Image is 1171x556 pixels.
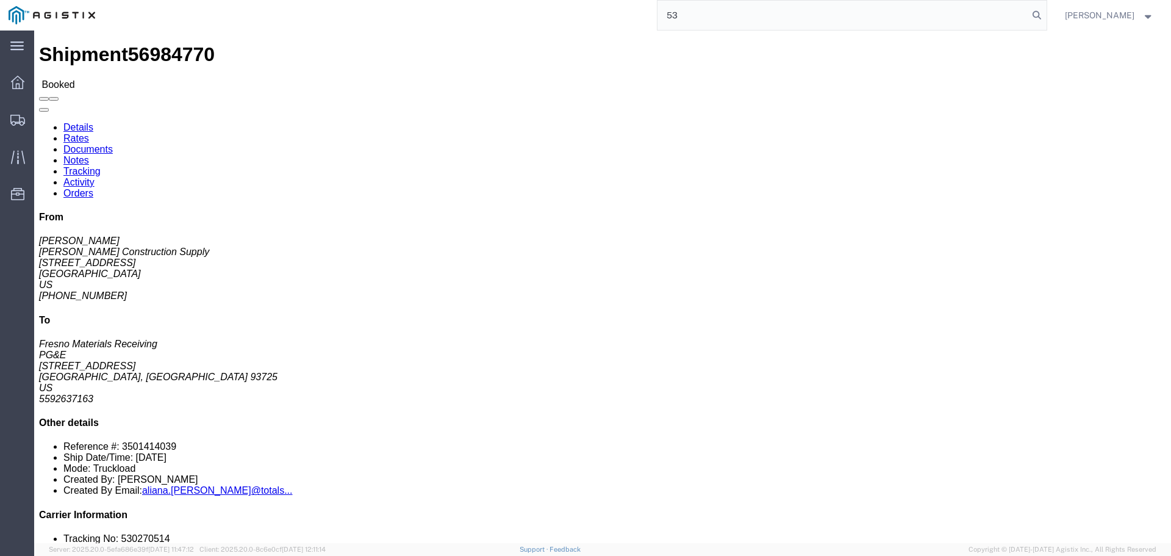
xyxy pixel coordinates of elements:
img: logo [9,6,95,24]
span: [DATE] 12:11:14 [282,546,326,553]
button: [PERSON_NAME] [1064,8,1155,23]
input: Search for shipment number, reference number [657,1,1028,30]
span: Dan Whitemore [1065,9,1134,22]
a: Feedback [550,546,581,553]
span: Copyright © [DATE]-[DATE] Agistix Inc., All Rights Reserved [969,544,1156,555]
span: [DATE] 11:47:12 [148,546,194,553]
iframe: FS Legacy Container [34,31,1171,543]
a: Support [520,546,550,553]
span: Server: 2025.20.0-5efa686e39f [49,546,194,553]
span: Client: 2025.20.0-8c6e0cf [199,546,326,553]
